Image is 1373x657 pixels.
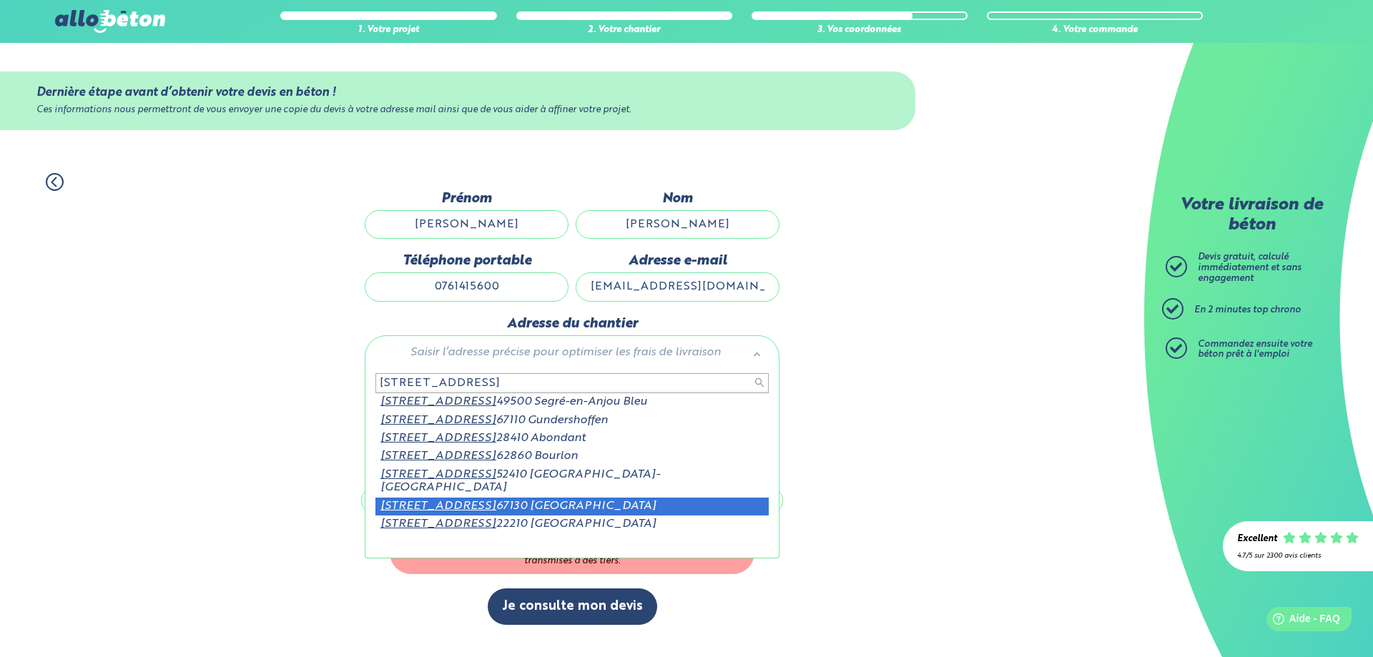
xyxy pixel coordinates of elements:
[375,412,769,430] div: 67110 Gundershoffen
[380,450,496,462] span: [STREET_ADDRESS]
[375,533,769,551] div: Rue des Minieres [GEOGRAPHIC_DATA]
[375,393,769,411] div: 49500 Segré-en-Anjou Bleu
[375,498,769,515] div: 67130 [GEOGRAPHIC_DATA]
[380,396,496,407] span: [STREET_ADDRESS]
[380,500,496,512] span: [STREET_ADDRESS]
[375,515,769,533] div: 22210 [GEOGRAPHIC_DATA]
[380,433,496,444] span: [STREET_ADDRESS]
[380,518,496,530] span: [STREET_ADDRESS]
[380,415,496,426] span: [STREET_ADDRESS]
[375,448,769,465] div: 62860 Bourlon
[375,466,769,498] div: 52410 [GEOGRAPHIC_DATA]-[GEOGRAPHIC_DATA]
[1246,601,1357,641] iframe: Help widget launcher
[380,469,496,480] span: [STREET_ADDRESS]
[375,430,769,448] div: 28410 Abondant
